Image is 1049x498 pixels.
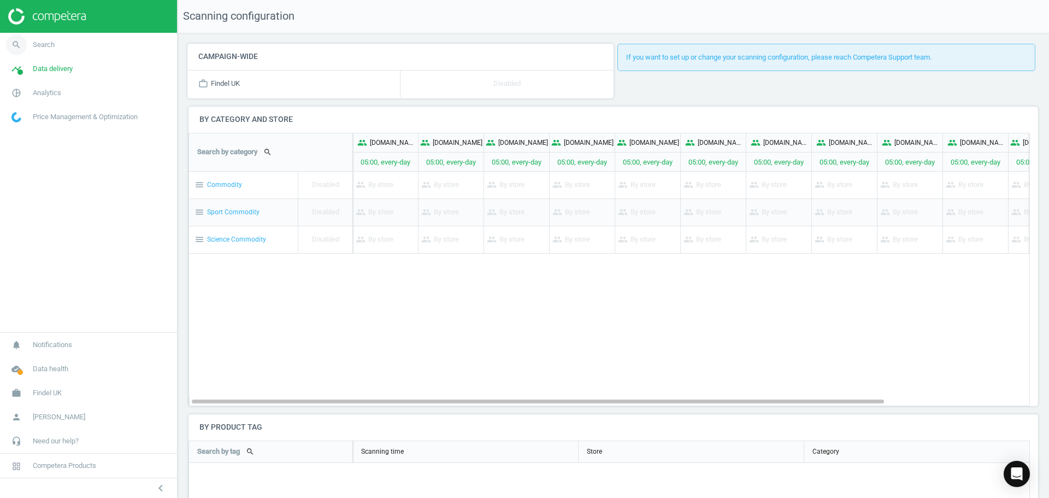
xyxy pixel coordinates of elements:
[178,9,294,24] span: Scanning configuration
[946,172,983,198] p: By store
[189,133,352,171] div: Search by category
[421,235,434,244] i: people
[33,340,72,350] span: Notifications
[33,436,79,446] span: Need our help?
[681,153,746,172] p: 05:00, every-day
[6,383,27,403] i: work
[564,138,614,148] p: [DOMAIN_NAME]
[552,207,565,217] i: people
[947,138,957,148] i: people
[312,172,339,198] p: Disabled
[1004,461,1030,487] div: Open Intercom Messenger
[195,235,204,244] i: menu
[356,207,368,217] i: people
[618,207,630,217] i: people
[763,138,807,148] p: [DOMAIN_NAME]
[894,138,938,148] p: [DOMAIN_NAME]
[6,58,27,79] i: timeline
[552,172,590,198] p: By store
[617,44,1035,71] div: If you want to set up or change your scanning configuration, please reach Competera Support team.
[746,153,811,172] p: 05:00, every-day
[1011,235,1024,244] i: people
[1011,226,1049,253] p: By store
[188,107,1038,132] h4: By category and store
[312,226,339,253] p: Disabled
[189,199,298,226] div: Sport Commodity
[420,138,430,148] i: people
[33,88,61,98] span: Analytics
[683,172,721,198] p: By store
[552,199,590,226] p: By store
[8,8,86,25] img: ajHJNr6hYgQAAAAASUVORK5CYII=
[33,388,62,398] span: Findel UK
[421,207,434,217] i: people
[880,226,918,253] p: By store
[960,138,1004,148] p: [DOMAIN_NAME]
[943,153,1008,172] p: 05:00, every-day
[356,180,368,190] i: people
[946,235,958,244] i: people
[421,226,459,253] p: By store
[154,482,167,495] i: chevron_left
[493,71,521,97] p: Disabled
[751,138,761,148] i: people
[370,138,414,148] p: [DOMAIN_NAME]
[749,199,787,226] p: By store
[749,172,787,198] p: By store
[946,207,958,217] i: people
[815,235,827,244] i: people
[33,112,138,122] span: Price Management & Optimization
[683,235,696,244] i: people
[618,226,656,253] p: By store
[615,153,680,172] p: 05:00, every-day
[749,180,762,190] i: people
[487,226,524,253] p: By store
[946,180,958,190] i: people
[195,207,204,217] i: menu
[356,235,368,244] i: people
[815,172,852,198] p: By store
[749,235,762,244] i: people
[487,199,524,226] p: By store
[188,414,273,440] h4: By product tag
[880,235,893,244] i: people
[486,138,496,148] i: people
[804,441,847,463] div: Category
[189,441,352,462] div: Search by tag
[487,235,499,244] i: people
[877,153,942,172] p: 05:00, every-day
[33,40,55,50] span: Search
[815,226,852,253] p: By store
[6,359,27,379] i: cloud_done
[552,235,565,244] i: people
[487,207,499,217] i: people
[257,143,278,161] button: search
[419,153,484,172] p: 05:00, every-day
[195,180,204,190] i: menu
[1011,199,1049,226] p: By store
[683,180,696,190] i: people
[356,226,393,253] p: By store
[579,441,610,463] div: Store
[683,199,721,226] p: By store
[187,71,400,97] div: Findel UK
[357,138,367,148] i: people
[698,138,741,148] p: [DOMAIN_NAME]
[353,153,418,172] p: 05:00, every-day
[6,335,27,355] i: notifications
[749,207,762,217] i: people
[815,180,827,190] i: people
[498,138,548,148] p: [DOMAIN_NAME]
[552,180,565,190] i: people
[812,153,877,172] p: 05:00, every-day
[312,199,339,226] p: Disabled
[421,199,459,226] p: By store
[1010,138,1020,148] i: people
[829,138,873,148] p: [DOMAIN_NAME]
[618,180,630,190] i: people
[189,226,298,253] div: Science Commodity
[6,431,27,452] i: headset_mic
[11,112,21,122] img: wGWNvw8QSZomAAAAABJRU5ErkJggg==
[946,199,983,226] p: By store
[618,235,630,244] i: people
